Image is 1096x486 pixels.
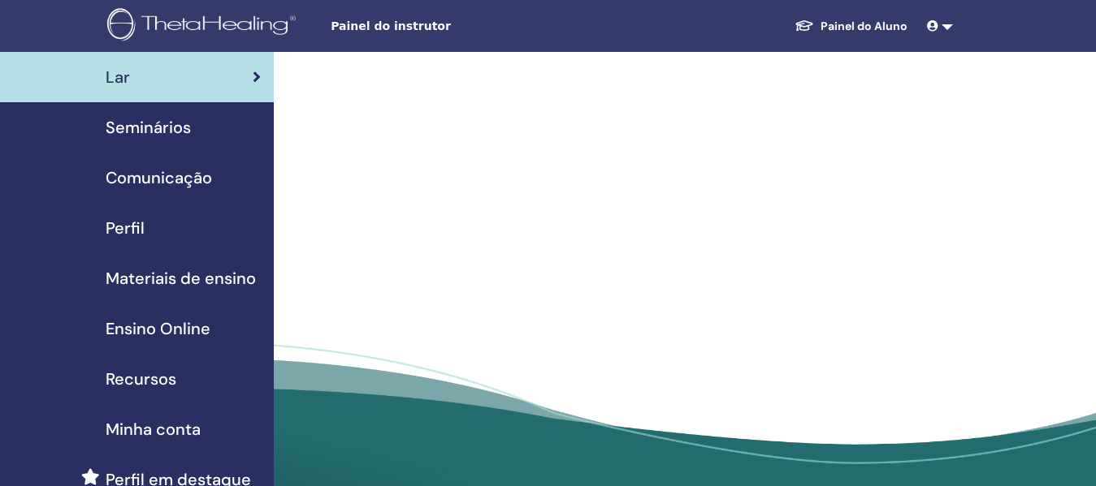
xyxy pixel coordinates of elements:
[106,266,256,290] span: Materiais de ensino
[107,8,301,45] img: logo.png
[331,18,574,35] span: Painel do instrutor
[106,216,145,240] span: Perfil
[106,417,201,441] span: Minha conta
[106,367,176,391] span: Recursos
[106,316,210,341] span: Ensino Online
[795,19,814,32] img: graduation-cap-white.svg
[782,11,921,41] a: Painel do Aluno
[106,166,212,190] span: Comunicação
[106,115,191,140] span: Seminários
[106,65,130,89] span: Lar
